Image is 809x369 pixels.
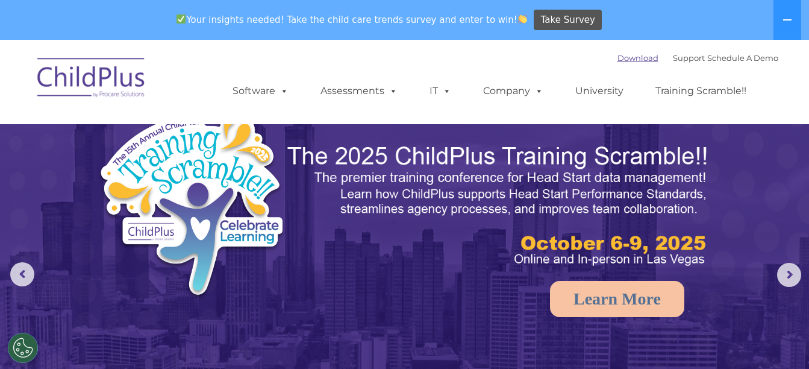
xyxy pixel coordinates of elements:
a: Take Survey [534,10,602,31]
span: Last name [167,80,204,89]
a: Assessments [308,79,410,103]
a: Download [617,53,658,63]
a: Training Scramble!! [643,79,758,103]
font: | [617,53,778,63]
a: Learn More [550,281,684,317]
a: Software [220,79,301,103]
a: IT [417,79,463,103]
img: ChildPlus by Procare Solutions [31,49,152,110]
a: Company [471,79,555,103]
a: Support [673,53,705,63]
img: 👏 [518,14,527,24]
a: University [563,79,636,103]
span: Your insights needed! Take the child care trends survey and enter to win! [172,8,533,31]
button: Cookies Settings [8,333,38,363]
span: Take Survey [541,10,595,31]
img: ✅ [176,14,186,24]
a: Schedule A Demo [707,53,778,63]
span: Phone number [167,129,219,138]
